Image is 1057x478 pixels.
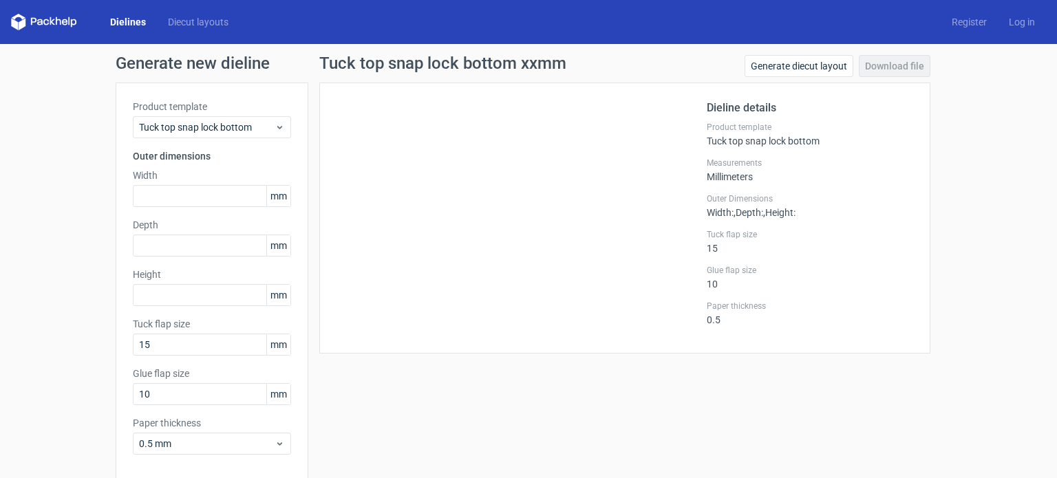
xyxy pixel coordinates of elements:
[707,157,913,182] div: Millimeters
[266,334,290,355] span: mm
[133,416,291,430] label: Paper thickness
[707,265,913,290] div: 10
[133,169,291,182] label: Width
[266,235,290,256] span: mm
[133,100,291,113] label: Product template
[707,301,913,325] div: 0.5
[707,122,913,146] div: Tuck top snap lock bottom
[133,268,291,281] label: Height
[707,100,913,116] h2: Dieline details
[707,207,734,218] span: Width :
[133,218,291,232] label: Depth
[319,55,566,72] h1: Tuck top snap lock bottom xxmm
[266,384,290,404] span: mm
[745,55,853,77] a: Generate diecut layout
[133,149,291,163] h3: Outer dimensions
[707,229,913,254] div: 15
[707,301,913,312] label: Paper thickness
[266,285,290,305] span: mm
[133,367,291,380] label: Glue flap size
[734,207,763,218] span: , Depth :
[133,317,291,331] label: Tuck flap size
[139,437,275,450] span: 0.5 mm
[707,122,913,133] label: Product template
[941,15,998,29] a: Register
[157,15,239,29] a: Diecut layouts
[139,120,275,134] span: Tuck top snap lock bottom
[998,15,1046,29] a: Log in
[266,186,290,206] span: mm
[707,157,913,169] label: Measurements
[707,193,913,204] label: Outer Dimensions
[707,229,913,240] label: Tuck flap size
[763,207,796,218] span: , Height :
[99,15,157,29] a: Dielines
[116,55,941,72] h1: Generate new dieline
[707,265,913,276] label: Glue flap size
